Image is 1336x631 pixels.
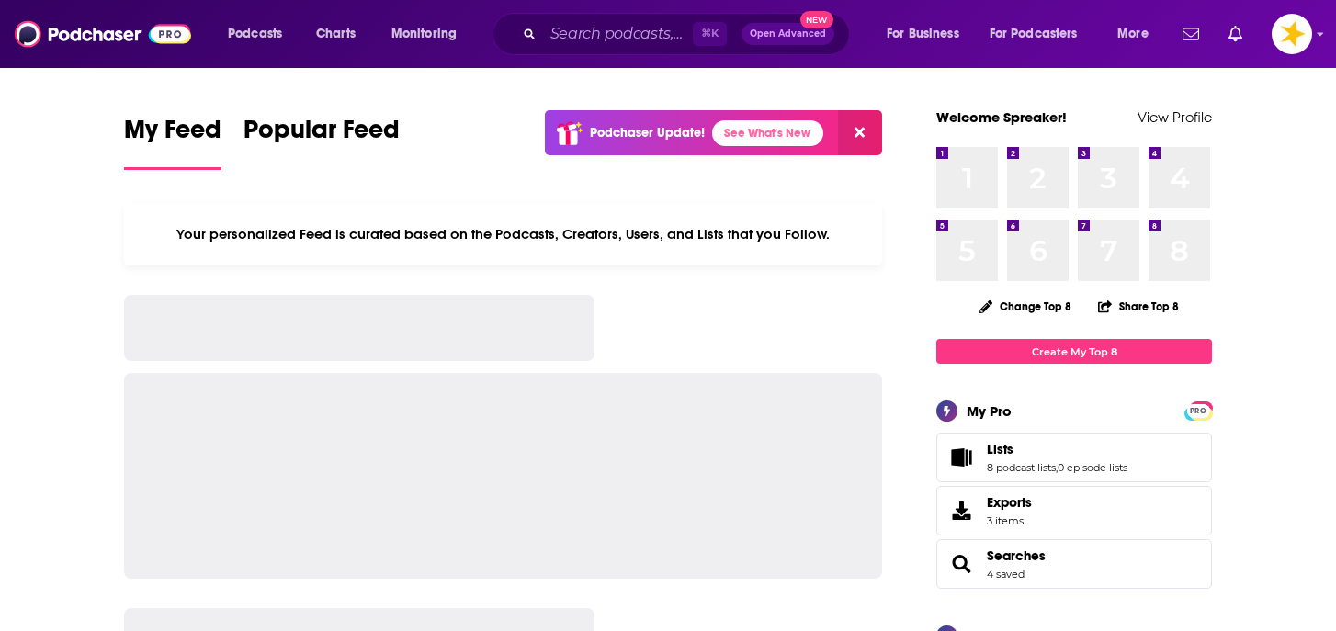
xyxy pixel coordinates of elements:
[228,21,282,47] span: Podcasts
[978,19,1104,49] button: open menu
[316,21,356,47] span: Charts
[943,445,979,470] a: Lists
[887,21,959,47] span: For Business
[590,125,705,141] p: Podchaser Update!
[936,539,1212,589] span: Searches
[1221,18,1250,50] a: Show notifications dropdown
[510,13,867,55] div: Search podcasts, credits, & more...
[1187,404,1209,418] span: PRO
[742,23,834,45] button: Open AdvancedNew
[936,339,1212,364] a: Create My Top 8
[1175,18,1206,50] a: Show notifications dropdown
[304,19,367,49] a: Charts
[243,114,400,170] a: Popular Feed
[391,21,457,47] span: Monitoring
[1272,14,1312,54] span: Logged in as Spreaker_Prime
[693,22,727,46] span: ⌘ K
[1187,403,1209,417] a: PRO
[987,514,1032,527] span: 3 items
[215,19,306,49] button: open menu
[15,17,191,51] img: Podchaser - Follow, Share and Rate Podcasts
[1272,14,1312,54] button: Show profile menu
[1104,19,1172,49] button: open menu
[987,461,1056,474] a: 8 podcast lists
[379,19,481,49] button: open menu
[750,29,826,39] span: Open Advanced
[874,19,982,49] button: open menu
[1138,108,1212,126] a: View Profile
[987,494,1032,511] span: Exports
[800,11,833,28] span: New
[936,108,1067,126] a: Welcome Spreaker!
[967,402,1012,420] div: My Pro
[936,433,1212,482] span: Lists
[987,568,1025,580] a: 4 saved
[124,203,882,265] div: Your personalized Feed is curated based on the Podcasts, Creators, Users, and Lists that you Follow.
[1097,288,1180,324] button: Share Top 8
[968,295,1082,318] button: Change Top 8
[543,19,693,49] input: Search podcasts, credits, & more...
[987,547,1046,564] a: Searches
[1058,461,1127,474] a: 0 episode lists
[936,486,1212,535] a: Exports
[1117,21,1149,47] span: More
[1272,14,1312,54] img: User Profile
[987,441,1127,457] a: Lists
[124,114,221,156] span: My Feed
[943,551,979,577] a: Searches
[1056,461,1058,474] span: ,
[124,114,221,170] a: My Feed
[712,120,823,146] a: See What's New
[243,114,400,156] span: Popular Feed
[943,498,979,524] span: Exports
[987,441,1013,457] span: Lists
[990,21,1078,47] span: For Podcasters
